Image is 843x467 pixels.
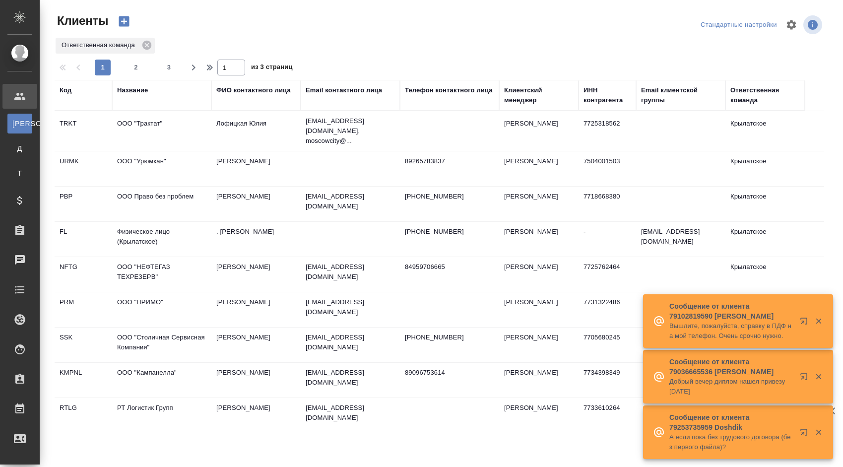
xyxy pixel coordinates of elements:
p: Сообщение от клиента 79036665536 [PERSON_NAME] [669,357,793,377]
a: Д [7,138,32,158]
td: [PERSON_NAME] [499,398,579,433]
span: Посмотреть информацию [803,15,824,34]
td: [PERSON_NAME] [211,187,301,221]
p: [EMAIL_ADDRESS][DOMAIN_NAME], moscowcity@... [306,116,395,146]
td: [PERSON_NAME] [499,257,579,292]
p: Сообщение от клиента 79253735959 Doshdik [669,412,793,432]
td: [PERSON_NAME] [499,363,579,398]
td: TRKT [55,114,112,148]
span: 3 [161,63,177,72]
button: Открыть в новой вкладке [794,367,818,391]
td: - [579,222,636,257]
td: 7705680245 [579,328,636,362]
td: Крылатское [725,114,805,148]
span: Д [12,143,27,153]
td: Крылатское [725,222,805,257]
button: Открыть в новой вкладке [794,422,818,446]
td: ООО "Урюмкан" [112,151,211,186]
td: ООО "Столичная Сервисная Компания" [112,328,211,362]
div: Клиентский менеджер [504,85,574,105]
a: [PERSON_NAME] [7,114,32,133]
td: [PERSON_NAME] [211,151,301,186]
p: Добрый вечер диплом нашел привезу [DATE] [669,377,793,397]
span: Т [12,168,27,178]
td: [PERSON_NAME] [499,187,579,221]
div: Телефон контактного лица [405,85,493,95]
p: 89096753614 [405,368,494,378]
p: [EMAIL_ADDRESS][DOMAIN_NAME] [306,368,395,388]
td: Физическое лицо (Крылатское) [112,222,211,257]
td: ООО "Кампанелла" [112,363,211,398]
p: 84959706665 [405,262,494,272]
td: РТ Логистик Групп [112,398,211,433]
td: . [PERSON_NAME] [211,222,301,257]
div: Email клиентской группы [641,85,720,105]
td: 7725762464 [579,257,636,292]
button: Закрыть [808,372,829,381]
td: [PERSON_NAME] [499,328,579,362]
td: Лофицкая Юлия [211,114,301,148]
td: 7725318562 [579,114,636,148]
td: 7734398349 [579,363,636,398]
p: [PHONE_NUMBER] [405,333,494,342]
p: [EMAIL_ADDRESS][DOMAIN_NAME] [306,192,395,211]
div: ИНН контрагента [584,85,631,105]
div: Ответственная команда [56,38,155,54]
p: [EMAIL_ADDRESS][DOMAIN_NAME] [306,333,395,352]
span: из 3 страниц [251,61,293,75]
div: Название [117,85,148,95]
td: SSK [55,328,112,362]
td: [PERSON_NAME] [499,292,579,327]
td: URMK [55,151,112,186]
button: Закрыть [808,317,829,326]
div: Ответственная команда [730,85,800,105]
td: ООО Право без проблем [112,187,211,221]
td: ООО "НЕФТЕГАЗ ТЕХРЕЗЕРВ" [112,257,211,292]
p: [EMAIL_ADDRESS][DOMAIN_NAME] [306,262,395,282]
div: ФИО контактного лица [216,85,291,95]
td: Крылатское [725,187,805,221]
p: А если пока без трудового договора (без первого файла)? [669,432,793,452]
td: FL [55,222,112,257]
div: split button [698,17,779,33]
a: Т [7,163,32,183]
td: ООО "Трактат" [112,114,211,148]
p: [PHONE_NUMBER] [405,192,494,201]
td: [PERSON_NAME] [211,292,301,327]
span: Настроить таблицу [779,13,803,37]
span: 2 [128,63,144,72]
td: [PERSON_NAME] [499,151,579,186]
td: [PERSON_NAME] [499,114,579,148]
td: 7731322486 [579,292,636,327]
p: Сообщение от клиента 79102819590 [PERSON_NAME] [669,301,793,321]
td: [PERSON_NAME] [499,222,579,257]
button: Создать [112,13,136,30]
td: RTLG [55,398,112,433]
button: Открыть в новой вкладке [794,311,818,335]
p: Вышлите, пожалуйста, справку в ПДФ на мой телефон. Очень срочно нужно. [669,321,793,341]
td: 7733610264 [579,398,636,433]
td: Крылатское [725,292,805,327]
span: [PERSON_NAME] [12,119,27,129]
button: 3 [161,60,177,75]
button: 2 [128,60,144,75]
td: NFTG [55,257,112,292]
p: Ответственная команда [62,40,138,50]
td: PRM [55,292,112,327]
p: [EMAIL_ADDRESS][DOMAIN_NAME] [306,403,395,423]
td: [EMAIL_ADDRESS][DOMAIN_NAME] [636,222,725,257]
td: ООО "ПРИМО" [112,292,211,327]
div: Код [60,85,71,95]
span: Клиенты [55,13,108,29]
td: Крылатское [725,151,805,186]
td: 7504001503 [579,151,636,186]
div: Email контактного лица [306,85,382,95]
td: KMPNL [55,363,112,398]
p: [EMAIL_ADDRESS][DOMAIN_NAME] [306,297,395,317]
p: 89265783837 [405,156,494,166]
td: Крылатское [725,257,805,292]
p: [PHONE_NUMBER] [405,227,494,237]
td: PBP [55,187,112,221]
button: Закрыть [808,428,829,437]
td: [PERSON_NAME] [211,328,301,362]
